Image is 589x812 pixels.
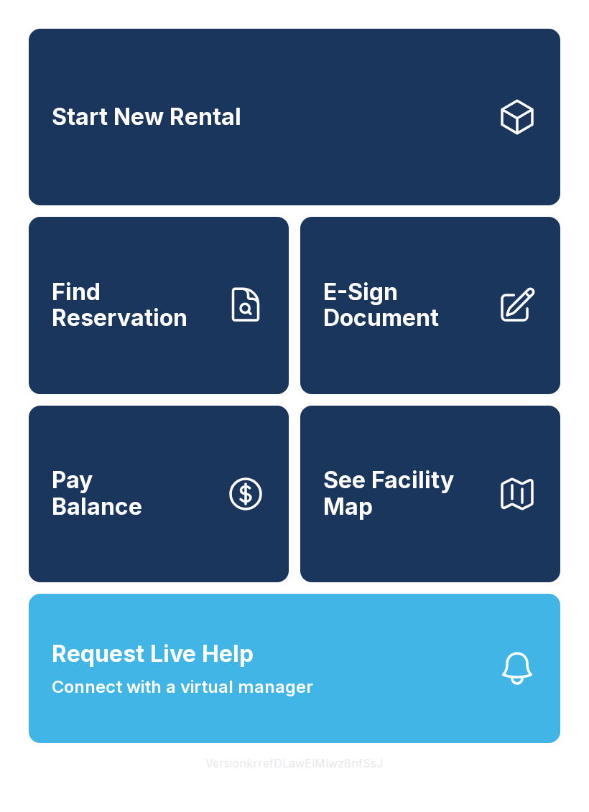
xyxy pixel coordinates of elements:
a: E-Sign Document [300,217,560,393]
span: Connect with a virtual manager [52,674,313,700]
button: Request Live HelpConnect with a virtual manager [29,594,560,743]
span: Pay Balance [52,467,142,520]
span: Find Reservation [52,279,214,332]
a: Start New Rental [29,29,560,205]
button: See Facility Map [300,406,560,582]
span: Request Live Help [52,637,254,671]
button: VersionkrrefDLawElMlwz8nfSsJ [194,743,395,783]
button: PayBalance [29,406,289,582]
span: See Facility Map [323,467,486,520]
a: Find Reservation [29,217,289,393]
span: E-Sign Document [323,279,486,332]
span: Start New Rental [52,104,241,131]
